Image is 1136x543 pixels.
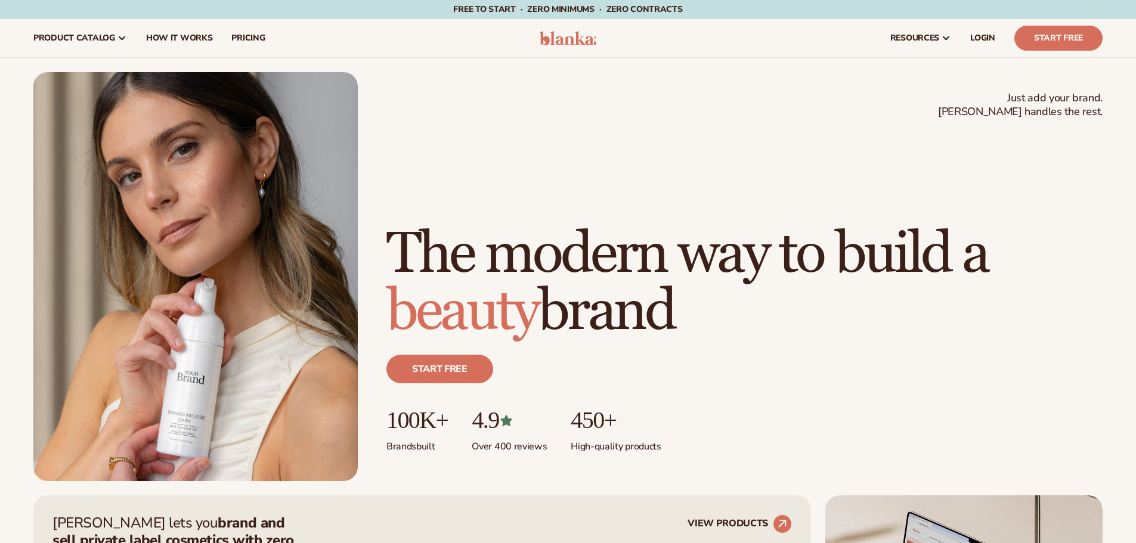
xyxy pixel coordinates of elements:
[890,33,939,43] span: resources
[386,407,448,433] p: 100K+
[137,19,222,57] a: How It Works
[386,226,1103,340] h1: The modern way to build a brand
[472,407,547,433] p: 4.9
[881,19,961,57] a: resources
[970,33,995,43] span: LOGIN
[231,33,265,43] span: pricing
[386,277,538,346] span: beauty
[688,514,792,533] a: VIEW PRODUCTS
[33,72,358,481] img: Female holding tanning mousse.
[146,33,213,43] span: How It Works
[33,33,115,43] span: product catalog
[571,433,661,453] p: High-quality products
[540,31,596,45] img: logo
[472,433,547,453] p: Over 400 reviews
[24,19,137,57] a: product catalog
[386,355,493,383] a: Start free
[571,407,661,433] p: 450+
[222,19,274,57] a: pricing
[1014,26,1103,51] a: Start Free
[961,19,1005,57] a: LOGIN
[938,91,1103,119] span: Just add your brand. [PERSON_NAME] handles the rest.
[386,433,448,453] p: Brands built
[453,4,682,15] span: Free to start · ZERO minimums · ZERO contracts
